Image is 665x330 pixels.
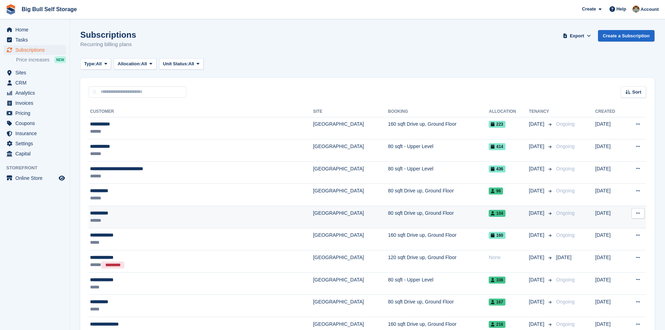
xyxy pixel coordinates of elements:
[595,117,625,139] td: [DATE]
[313,250,388,273] td: [GEOGRAPHIC_DATA]
[15,25,57,35] span: Home
[16,56,66,64] a: Price increases NEW
[313,206,388,228] td: [GEOGRAPHIC_DATA]
[388,117,489,139] td: 160 sqft Drive up, Ground Floor
[313,184,388,206] td: [GEOGRAPHIC_DATA]
[15,45,57,55] span: Subscriptions
[388,106,489,117] th: Booking
[80,41,136,49] p: Recurring billing plans
[556,232,575,238] span: Ongoing
[3,98,66,108] a: menu
[3,25,66,35] a: menu
[582,6,596,13] span: Create
[388,184,489,206] td: 80 sqft Drive up, Ground Floor
[529,321,546,328] span: [DATE]
[489,232,505,239] span: 160
[84,60,96,67] span: Type:
[556,188,575,193] span: Ongoing
[16,57,50,63] span: Price increases
[3,173,66,183] a: menu
[19,3,80,15] a: Big Bull Self Storage
[159,58,204,70] button: Unit Status: All
[388,295,489,317] td: 80 sqft Drive up, Ground Floor
[3,129,66,138] a: menu
[3,68,66,78] a: menu
[562,30,592,42] button: Export
[595,295,625,317] td: [DATE]
[489,143,505,150] span: 414
[114,58,156,70] button: Allocation: All
[489,254,529,261] div: None
[3,78,66,88] a: menu
[529,106,553,117] th: Tenancy
[15,149,57,159] span: Capital
[3,108,66,118] a: menu
[189,60,194,67] span: All
[641,6,659,13] span: Account
[556,255,571,260] span: [DATE]
[313,117,388,139] td: [GEOGRAPHIC_DATA]
[529,232,546,239] span: [DATE]
[489,321,505,328] span: 216
[529,187,546,195] span: [DATE]
[313,272,388,295] td: [GEOGRAPHIC_DATA]
[313,139,388,162] td: [GEOGRAPHIC_DATA]
[489,299,505,306] span: 167
[15,35,57,45] span: Tasks
[15,78,57,88] span: CRM
[388,206,489,228] td: 80 sqft Drive up, Ground Floor
[313,295,388,317] td: [GEOGRAPHIC_DATA]
[529,298,546,306] span: [DATE]
[3,139,66,148] a: menu
[80,30,136,39] h1: Subscriptions
[388,228,489,250] td: 160 sqft Drive up, Ground Floor
[598,30,655,42] a: Create a Subscription
[3,118,66,128] a: menu
[96,60,102,67] span: All
[489,166,505,173] span: 436
[15,88,57,98] span: Analytics
[529,210,546,217] span: [DATE]
[556,144,575,149] span: Ongoing
[3,45,66,55] a: menu
[529,120,546,128] span: [DATE]
[163,60,189,67] span: Unit Status:
[6,164,69,171] span: Storefront
[15,173,57,183] span: Online Store
[595,139,625,162] td: [DATE]
[595,184,625,206] td: [DATE]
[141,60,147,67] span: All
[6,4,16,15] img: stora-icon-8386f47178a22dfd0bd8f6a31ec36ba5ce8667c1dd55bd0f319d3a0aa187defe.svg
[556,299,575,305] span: Ongoing
[489,106,529,117] th: Allocation
[529,143,546,150] span: [DATE]
[3,88,66,98] a: menu
[118,60,141,67] span: Allocation:
[556,121,575,127] span: Ongoing
[595,106,625,117] th: Created
[556,210,575,216] span: Ongoing
[15,108,57,118] span: Pricing
[388,139,489,162] td: 80 sqft - Upper Level
[529,254,546,261] span: [DATE]
[388,272,489,295] td: 80 sqft - Upper Level
[529,165,546,173] span: [DATE]
[595,206,625,228] td: [DATE]
[633,6,640,13] img: Mike Llewellen Palmer
[3,35,66,45] a: menu
[595,272,625,295] td: [DATE]
[632,89,641,96] span: Sort
[529,276,546,284] span: [DATE]
[595,228,625,250] td: [DATE]
[15,118,57,128] span: Coupons
[15,129,57,138] span: Insurance
[313,161,388,184] td: [GEOGRAPHIC_DATA]
[556,321,575,327] span: Ongoing
[595,161,625,184] td: [DATE]
[388,161,489,184] td: 80 sqft - Upper Level
[595,250,625,273] td: [DATE]
[15,98,57,108] span: Invoices
[313,106,388,117] th: Site
[388,250,489,273] td: 120 sqft Drive up, Ground Floor
[15,68,57,78] span: Sites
